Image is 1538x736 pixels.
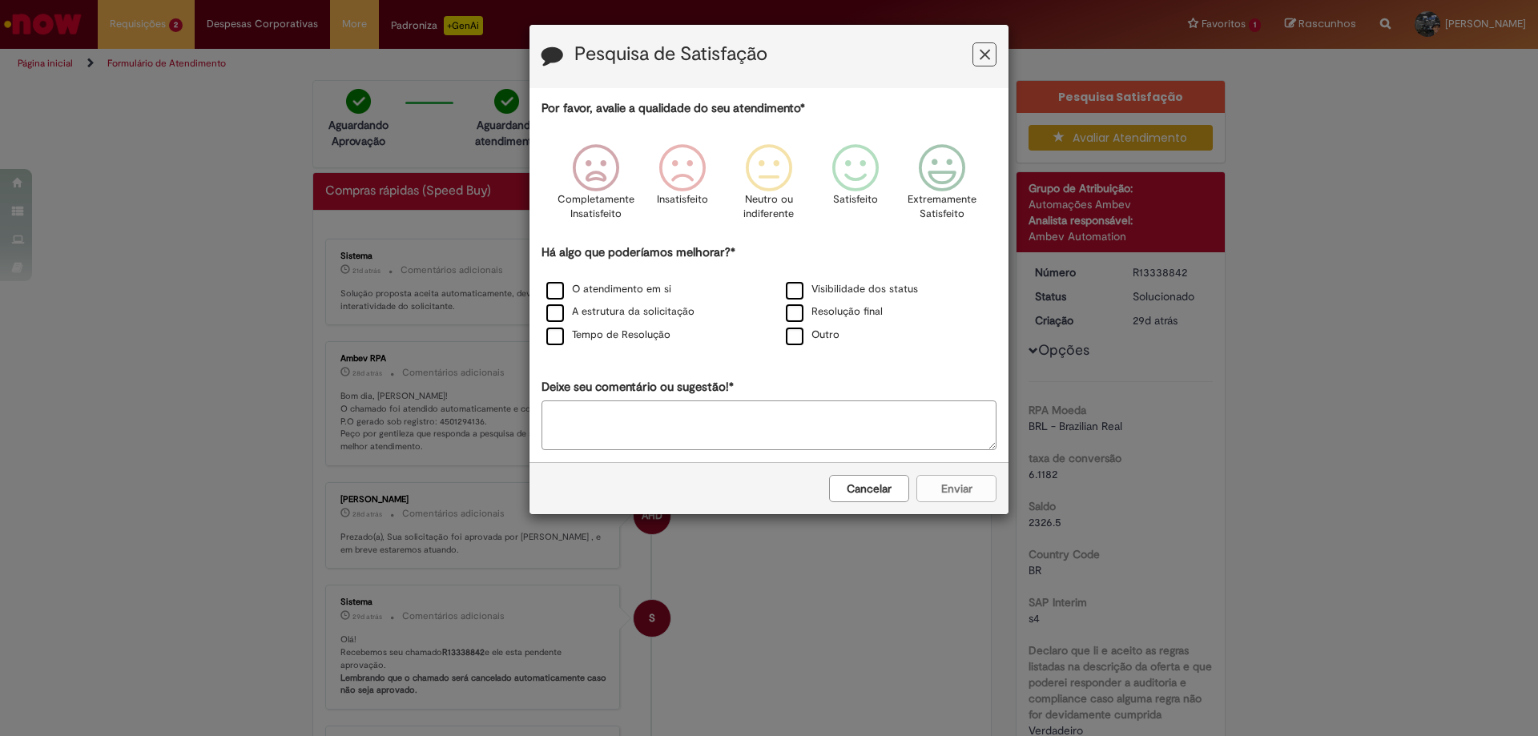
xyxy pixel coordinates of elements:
div: Neutro ou indiferente [728,132,810,242]
div: Há algo que poderíamos melhorar?* [542,244,996,348]
p: Neutro ou indiferente [740,192,798,222]
label: Resolução final [786,304,883,320]
p: Extremamente Satisfeito [908,192,976,222]
div: Insatisfeito [642,132,723,242]
p: Completamente Insatisfeito [558,192,634,222]
label: Deixe seu comentário ou sugestão!* [542,379,734,396]
p: Insatisfeito [657,192,708,207]
label: A estrutura da solicitação [546,304,695,320]
label: Pesquisa de Satisfação [574,44,767,65]
button: Cancelar [829,475,909,502]
label: Visibilidade dos status [786,282,918,297]
label: Tempo de Resolução [546,328,670,343]
label: Por favor, avalie a qualidade do seu atendimento* [542,100,805,117]
p: Satisfeito [833,192,878,207]
label: Outro [786,328,839,343]
div: Extremamente Satisfeito [901,132,983,242]
div: Completamente Insatisfeito [554,132,636,242]
div: Satisfeito [815,132,896,242]
label: O atendimento em si [546,282,671,297]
